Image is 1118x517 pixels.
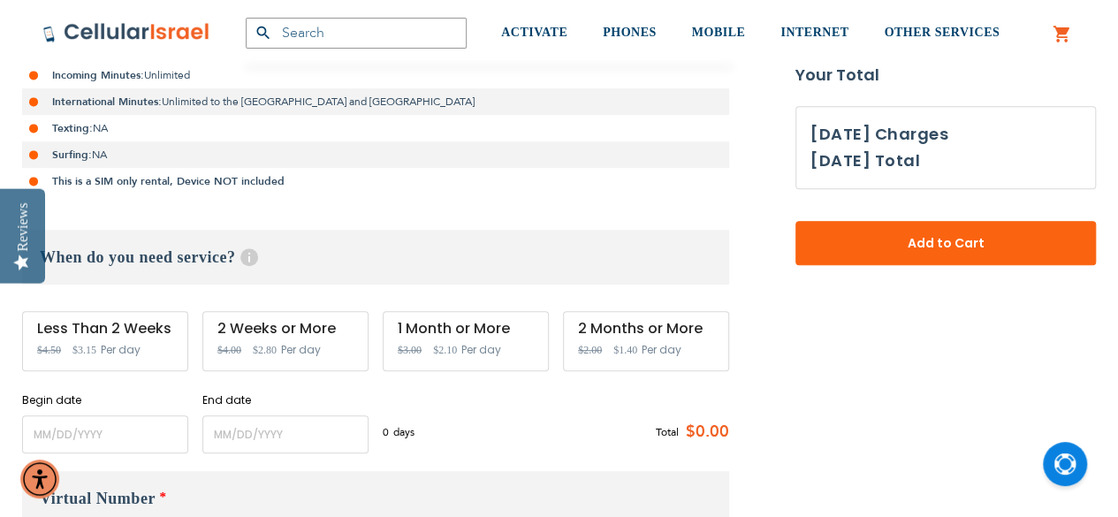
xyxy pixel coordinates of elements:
span: OTHER SERVICES [884,26,1000,39]
span: Per day [101,342,141,358]
span: Add to Cart [854,234,1038,253]
input: Search [246,18,467,49]
div: 1 Month or More [398,321,534,337]
span: $1.40 [613,344,637,356]
strong: Texting: [52,121,93,135]
span: Total [656,424,679,440]
input: MM/DD/YYYY [202,415,369,453]
div: Less Than 2 Weeks [37,321,173,337]
div: Reviews [15,202,31,251]
label: End date [202,392,369,408]
span: MOBILE [692,26,746,39]
div: 2 Weeks or More [217,321,354,337]
span: $3.15 [72,344,96,356]
span: $0.00 [679,419,729,445]
span: Per day [642,342,681,358]
h3: [DATE] Total [810,148,920,174]
li: NA [22,115,729,141]
span: days [393,424,414,440]
div: 2 Months or More [578,321,714,337]
span: $2.80 [253,344,277,356]
button: Add to Cart [795,221,1096,265]
span: Help [240,248,258,266]
li: NA [22,141,729,168]
li: Unlimited to the [GEOGRAPHIC_DATA] and [GEOGRAPHIC_DATA] [22,88,729,115]
span: Virtual Number [40,490,156,507]
h3: [DATE] Charges [810,121,1081,148]
span: Per day [281,342,321,358]
span: Per day [461,342,501,358]
span: INTERNET [780,26,848,39]
label: Begin date [22,392,188,408]
span: $2.00 [578,344,602,356]
strong: Incoming Minutes: [52,68,144,82]
li: Unlimited [22,62,729,88]
span: ACTIVATE [501,26,567,39]
input: MM/DD/YYYY [22,415,188,453]
span: 0 [383,424,393,440]
h3: When do you need service? [22,230,729,285]
strong: International Minutes: [52,95,162,109]
span: $2.10 [433,344,457,356]
div: Accessibility Menu [20,460,59,498]
span: $3.00 [398,344,422,356]
strong: This is a SIM only rental, Device NOT included [52,174,285,188]
strong: Your Total [795,62,1096,88]
span: PHONES [603,26,657,39]
img: Cellular Israel Logo [42,22,210,43]
strong: Surfing: [52,148,92,162]
span: $4.00 [217,344,241,356]
span: $4.50 [37,344,61,356]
